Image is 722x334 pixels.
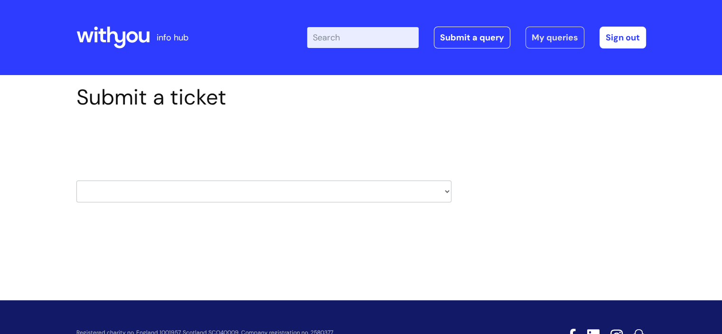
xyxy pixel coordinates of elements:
[525,27,584,48] a: My queries
[307,27,419,48] input: Search
[600,27,646,48] a: Sign out
[76,132,451,150] h2: Select issue type
[307,27,646,48] div: | -
[434,27,510,48] a: Submit a query
[157,30,188,45] p: info hub
[76,85,451,110] h1: Submit a ticket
